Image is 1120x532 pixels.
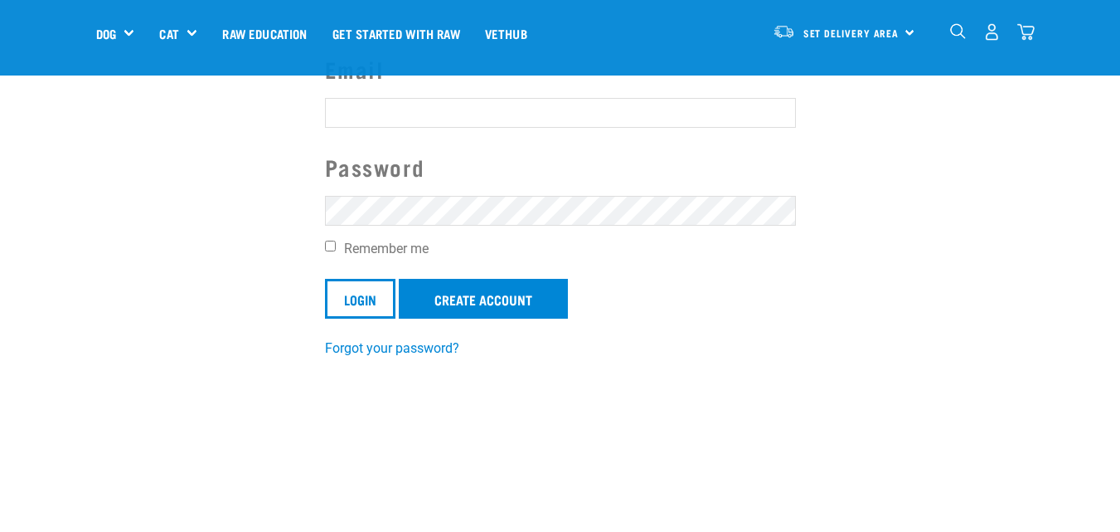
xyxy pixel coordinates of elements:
img: home-icon-1@2x.png [950,23,966,39]
span: Set Delivery Area [803,31,899,37]
input: Login [325,279,395,319]
input: Remember me [325,241,336,251]
a: Forgot your password? [325,340,459,356]
a: Cat [159,25,178,44]
img: home-icon@2x.png [1017,23,1035,41]
a: Raw Education [210,1,319,67]
a: Create Account [399,279,568,319]
a: Dog [96,25,116,44]
img: user.png [983,23,1001,41]
label: Password [325,150,796,184]
img: van-moving.png [773,24,795,39]
label: Remember me [325,239,796,259]
a: Get started with Raw [320,1,473,67]
a: Vethub [473,1,540,67]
